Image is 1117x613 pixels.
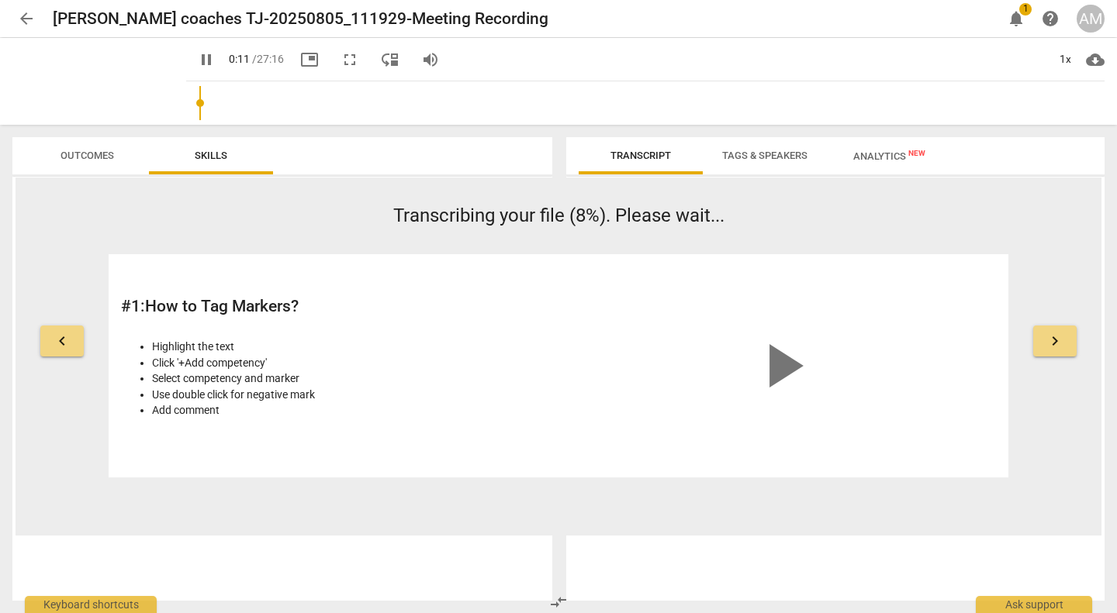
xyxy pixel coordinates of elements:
[976,596,1092,613] div: Ask support
[152,339,550,355] li: Highlight the text
[1019,3,1032,15] span: 1
[853,150,925,162] span: Analytics
[1077,5,1105,33] button: AM
[296,46,323,74] button: Picture in picture
[300,50,319,69] span: picture_in_picture
[376,46,404,74] button: View player as separate pane
[229,53,250,65] span: 0:11
[421,50,440,69] span: volume_up
[121,297,550,316] h2: # 1 : How to Tag Markers?
[1046,332,1064,350] span: keyboard_arrow_right
[25,596,157,613] div: Keyboard shortcuts
[1036,5,1064,33] a: Help
[745,329,819,403] span: play_arrow
[152,402,550,418] li: Add comment
[1050,47,1080,72] div: 1x
[152,370,550,387] li: Select competency and marker
[1007,9,1025,28] span: notifications
[417,46,444,74] button: Volume
[341,50,359,69] span: fullscreen
[610,150,671,161] span: Transcript
[61,150,114,161] span: Outcomes
[549,593,568,611] span: compare_arrows
[53,9,548,29] h2: [PERSON_NAME] coaches TJ-20250805_111929-Meeting Recording
[1086,50,1105,69] span: cloud_download
[17,9,36,28] span: arrow_back
[381,50,399,69] span: move_down
[195,150,227,161] span: Skills
[908,149,925,157] span: New
[197,50,216,69] span: pause
[152,355,550,371] li: Click '+Add competency'
[53,332,71,350] span: keyboard_arrow_left
[152,387,550,403] li: Use double click for negative mark
[1002,5,1030,33] button: Notifications
[393,205,724,226] span: Transcribing your file (8%). Please wait...
[192,46,220,74] button: Play
[1041,9,1060,28] span: help
[722,150,807,161] span: Tags & Speakers
[252,53,284,65] span: / 27:16
[336,46,364,74] button: Fullscreen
